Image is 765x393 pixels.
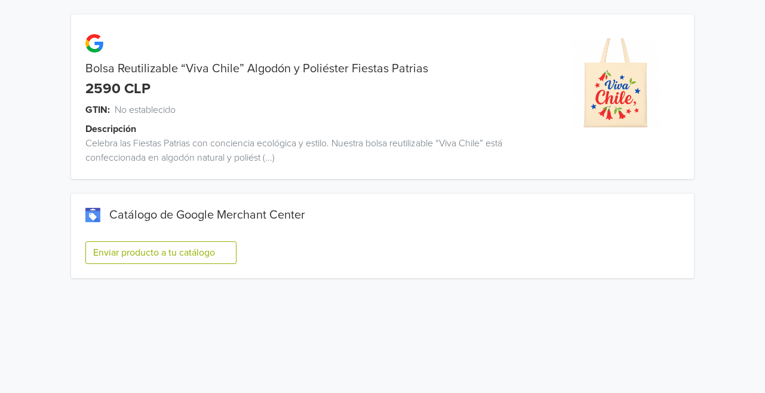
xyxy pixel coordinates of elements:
[571,38,661,128] img: product_image
[85,81,150,98] div: 2590 CLP
[71,62,538,76] div: Bolsa Reutilizable “Viva Chile” Algodón y Poliéster Fiestas Patrias
[85,208,680,222] div: Catálogo de Google Merchant Center
[71,136,538,165] div: Celebra las Fiestas Patrias con conciencia ecológica y estilo. Nuestra bolsa reutilizable “Viva C...
[85,122,552,136] div: Descripción
[115,103,176,117] span: No establecido
[85,103,110,117] span: GTIN:
[85,241,236,264] button: Enviar producto a tu catálogo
